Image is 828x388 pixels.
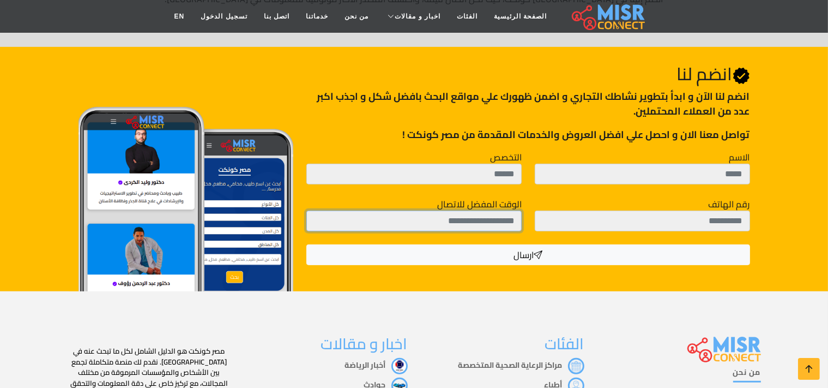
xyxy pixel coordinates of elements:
a: الصفحة الرئيسية [486,6,555,27]
h3: اخبار و مقالات [244,335,408,354]
img: مراكز الرعاية الصحية المتخصصة [568,358,584,374]
p: انضم لنا اﻵن و ابدأ بتطوير نشاطك التجاري و اضمن ظهورك علي مواقع البحث بافضل شكل و اجذب اكبر عدد م... [306,89,750,118]
label: التخصص [490,151,522,164]
button: ارسال [306,244,750,265]
h3: الفئات [421,335,584,354]
a: أخبار الرياضة [345,358,408,372]
label: الوقت المفضل للاتصال [437,198,522,211]
a: من نحن [336,6,377,27]
a: EN [166,6,193,27]
a: خدماتنا [298,6,336,27]
img: Join Misr Connect [78,107,294,308]
span: اخبار و مقالات [395,11,440,21]
a: اخبار و مقالات [377,6,449,27]
img: main.misr_connect [687,335,760,362]
a: مراكز الرعاية الصحية المتخصصة [458,358,584,372]
a: من نحن [733,367,761,383]
a: الفئات [449,6,486,27]
a: تسجيل الدخول [192,6,255,27]
label: رقم الهاتف [709,198,750,211]
img: أخبار الرياضة [391,358,408,374]
a: اتصل بنا [256,6,298,27]
label: الاسم [729,151,750,164]
img: main.misr_connect [572,3,645,30]
p: تواصل معنا الان و احصل علي افضل العروض والخدمات المقدمة من مصر كونكت ! [306,127,750,142]
h2: انضم لنا [306,63,750,85]
svg: Verified account [733,67,750,85]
